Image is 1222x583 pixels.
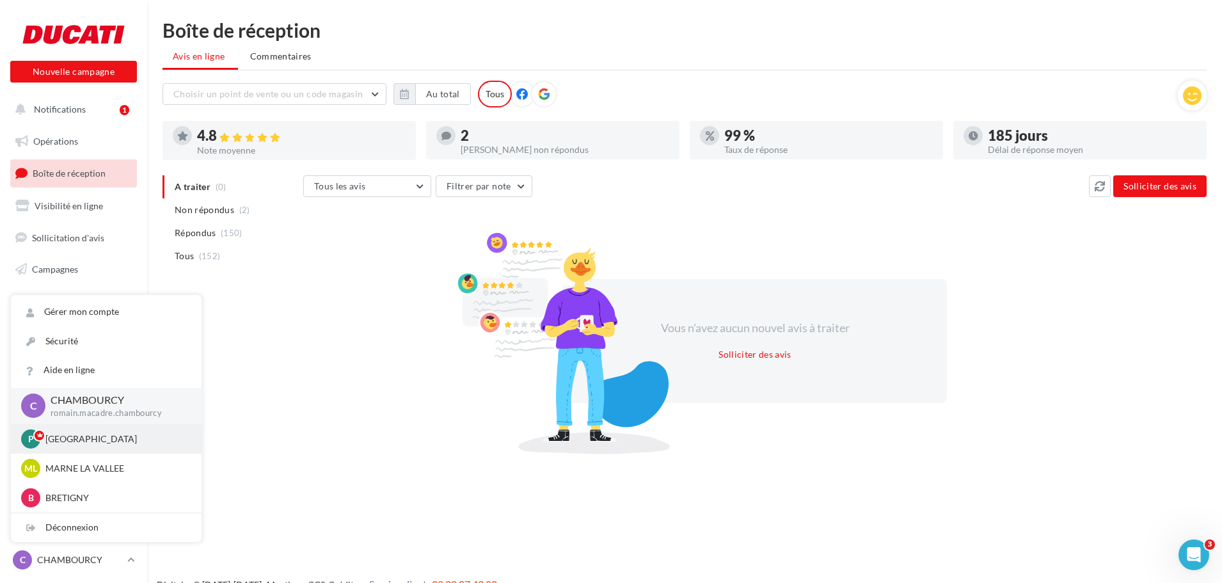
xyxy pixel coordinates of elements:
a: Médiathèque [8,320,139,347]
span: (150) [221,228,242,238]
div: Déconnexion [11,513,202,542]
a: Boîte de réception [8,159,139,187]
span: C [30,399,37,413]
button: Tous les avis [303,175,431,197]
span: Campagnes [32,264,78,275]
button: Au total [393,83,471,105]
span: Choisir un point de vente ou un code magasin [173,88,363,99]
a: Sécurité [11,327,202,356]
p: CHAMBOURCY [51,393,181,408]
button: Notifications 1 [8,96,134,123]
span: C [20,554,26,566]
span: ML [24,462,37,475]
div: Boîte de réception [163,20,1207,40]
a: Contacts [8,288,139,315]
a: Sollicitation d'avis [8,225,139,252]
button: Solliciter des avis [1113,175,1207,197]
button: Solliciter des avis [713,347,797,362]
a: Aide en ligne [11,356,202,385]
span: Commentaires [250,51,312,61]
span: (2) [239,205,250,215]
a: Campagnes [8,256,139,283]
p: romain.macadre.chambourcy [51,408,181,419]
div: 2 [461,129,669,143]
span: Tous [175,250,194,262]
div: Délai de réponse moyen [988,145,1196,154]
span: Boîte de réception [33,168,106,179]
span: P [28,433,34,445]
a: Visibilité en ligne [8,193,139,220]
span: Visibilité en ligne [35,200,103,211]
a: Opérations [8,128,139,155]
p: CHAMBOURCY [37,554,122,566]
a: Gérer mon compte [11,298,202,326]
p: BRETIGNY [45,491,186,504]
span: Notifications [34,104,86,115]
div: 185 jours [988,129,1196,143]
iframe: Intercom live chat [1178,539,1209,570]
span: Tous les avis [314,180,366,191]
div: Taux de réponse [724,145,933,154]
div: Note moyenne [197,146,406,155]
span: 3 [1205,539,1215,550]
p: [GEOGRAPHIC_DATA] [45,433,186,445]
div: [PERSON_NAME] non répondus [461,145,669,154]
span: Non répondus [175,204,234,216]
span: Répondus [175,227,216,239]
button: Nouvelle campagne [10,61,137,83]
span: Opérations [33,136,78,147]
a: C CHAMBOURCY [10,548,137,572]
button: Choisir un point de vente ou un code magasin [163,83,386,105]
span: (152) [199,251,221,261]
p: MARNE LA VALLEE [45,462,186,475]
button: Filtrer par note [436,175,532,197]
a: Calendrier [8,351,139,378]
button: Au total [415,83,471,105]
div: 4.8 [197,129,406,143]
div: Vous n'avez aucun nouvel avis à traiter [645,320,865,337]
span: Sollicitation d'avis [32,232,104,243]
div: 1 [120,105,129,115]
div: 99 % [724,129,933,143]
span: B [28,491,34,504]
div: Tous [478,81,512,108]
